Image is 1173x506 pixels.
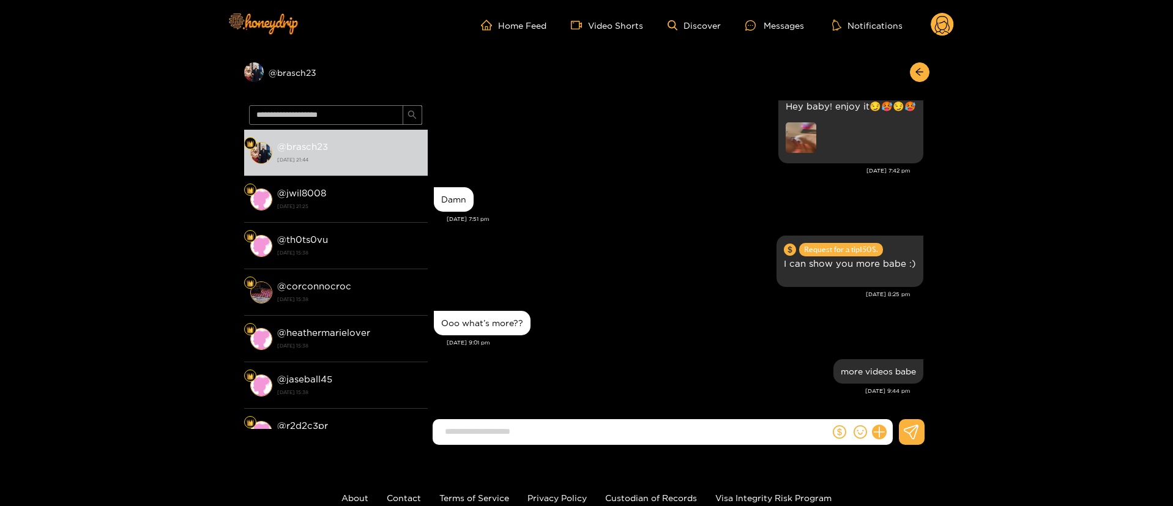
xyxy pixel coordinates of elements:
a: Custodian of Records [605,493,697,502]
strong: [DATE] 15:38 [277,387,422,398]
div: Sep. 25, 9:44 pm [833,359,923,384]
strong: @ th0ts0vu [277,234,328,245]
a: Terms of Service [439,493,509,502]
span: Request for a tip 150 $. [799,243,883,256]
a: Visa Integrity Risk Program [715,493,832,502]
img: Fan Level [247,187,254,194]
span: dollar-circle [784,244,796,256]
img: conversation [250,281,272,303]
strong: @ jaseball45 [277,374,332,384]
strong: [DATE] 21:25 [277,201,422,212]
span: smile [854,425,867,439]
strong: [DATE] 15:38 [277,247,422,258]
div: Messages [745,18,804,32]
button: arrow-left [910,62,929,82]
span: search [408,110,417,121]
p: I can show you more babe :) [784,256,916,270]
a: Discover [668,20,721,31]
img: Fan Level [247,233,254,240]
img: conversation [250,328,272,350]
img: conversation [250,421,272,443]
img: Fan Level [247,280,254,287]
strong: [DATE] 15:38 [277,294,422,305]
div: [DATE] 7:42 pm [434,166,910,175]
span: home [481,20,498,31]
img: conversation [250,374,272,396]
strong: @ brasch23 [277,141,328,152]
img: Fan Level [247,326,254,333]
span: video-camera [571,20,588,31]
a: Home Feed [481,20,546,31]
div: [DATE] 9:44 pm [434,387,910,395]
div: Damn [441,195,466,204]
div: Sep. 25, 7:51 pm [434,187,474,212]
a: Privacy Policy [527,493,587,502]
strong: @ heathermarielover [277,327,370,338]
strong: @ corconnocroc [277,281,351,291]
div: Sep. 25, 8:25 pm [776,236,923,287]
strong: @ jwil8008 [277,188,326,198]
button: dollar [830,423,849,441]
a: Video Shorts [571,20,643,31]
img: conversation [250,188,272,210]
span: dollar [833,425,846,439]
strong: @ r2d2c3pr [277,420,328,431]
img: preview [786,122,816,153]
img: conversation [250,142,272,164]
img: conversation [250,235,272,257]
div: more videos babe [841,366,916,376]
button: search [403,105,422,125]
img: Fan Level [247,140,254,147]
span: arrow-left [915,67,924,78]
div: @brasch23 [244,62,428,82]
div: [DATE] 7:51 pm [447,215,923,223]
img: Fan Level [247,373,254,380]
div: Sep. 25, 7:42 pm [778,92,923,163]
div: [DATE] 8:25 pm [434,290,910,299]
img: Fan Level [247,419,254,426]
a: About [341,493,368,502]
button: Notifications [829,19,906,31]
p: Hey baby! enjoy it😏🥵😏🥵 [786,99,916,113]
div: Sep. 25, 9:01 pm [434,311,531,335]
a: Contact [387,493,421,502]
strong: [DATE] 21:44 [277,154,422,165]
div: Ooo what’s more?? [441,318,523,328]
strong: [DATE] 15:38 [277,340,422,351]
div: [DATE] 9:01 pm [447,338,923,347]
